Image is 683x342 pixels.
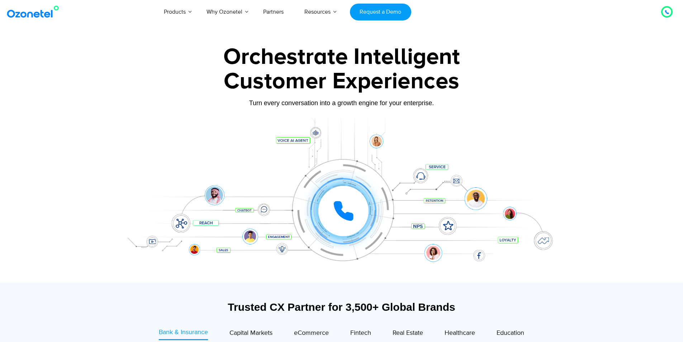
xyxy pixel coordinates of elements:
[159,328,208,336] span: Bank & Insurance
[350,329,371,337] span: Fintech
[350,4,411,20] a: Request a Demo
[393,329,423,337] span: Real Estate
[118,64,566,99] div: Customer Experiences
[294,328,329,340] a: eCommerce
[121,301,562,313] div: Trusted CX Partner for 3,500+ Global Brands
[445,328,475,340] a: Healthcare
[497,328,524,340] a: Education
[294,329,329,337] span: eCommerce
[393,328,423,340] a: Real Estate
[229,328,272,340] a: Capital Markets
[350,328,371,340] a: Fintech
[445,329,475,337] span: Healthcare
[118,46,566,69] div: Orchestrate Intelligent
[159,328,208,340] a: Bank & Insurance
[229,329,272,337] span: Capital Markets
[497,329,524,337] span: Education
[118,99,566,107] div: Turn every conversation into a growth engine for your enterprise.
